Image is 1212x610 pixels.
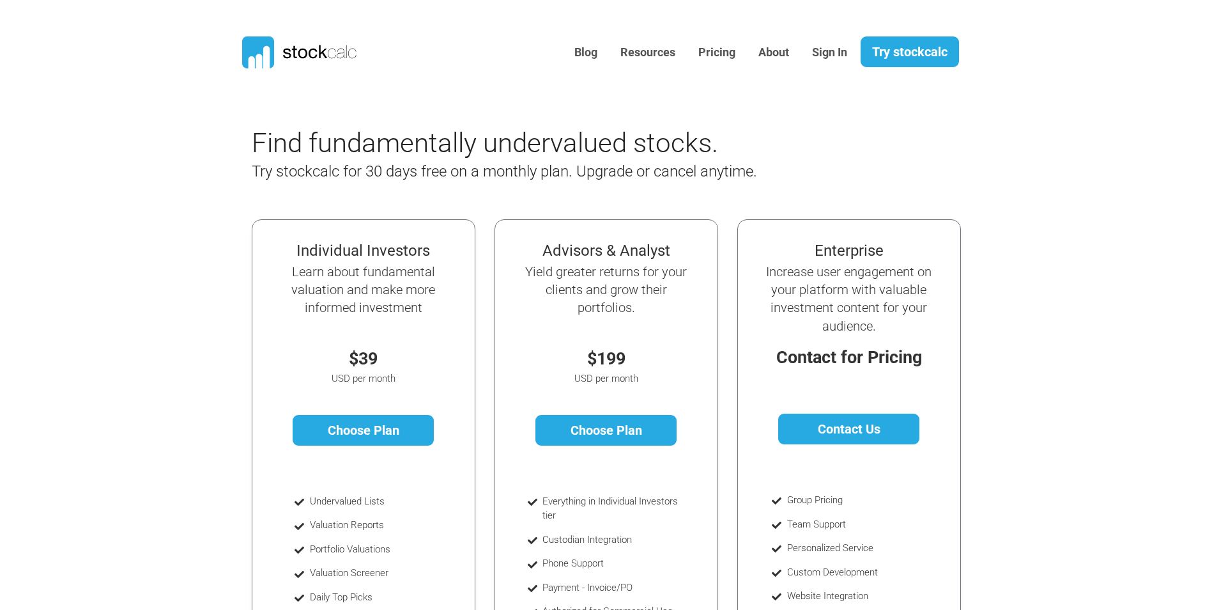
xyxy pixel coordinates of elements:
li: Valuation Screener [310,566,438,581]
p: Contact for Pricing [764,345,934,371]
li: Personalized Service [787,541,922,556]
a: Choose Plan [293,415,434,446]
h4: Individual Investors [279,242,449,260]
h2: Find fundamentally undervalued stocks. [252,127,840,159]
li: Group Pricing [787,493,922,508]
li: Undervalued Lists [310,494,438,509]
h4: Try stockcalc for 30 days free on a monthly plan. Upgrade or cancel anytime. [252,162,840,181]
p: $199 [521,346,691,372]
h4: Advisors & Analyst [521,242,691,260]
a: Sign In [802,37,857,68]
h5: Yield greater returns for your clients and grow their portfolios. [521,263,691,317]
li: Portfolio Valuations [310,542,438,557]
h4: Enterprise [764,242,934,260]
a: Contact Us [778,414,919,444]
li: Phone Support [542,556,680,571]
a: Blog [565,37,607,68]
a: Try stockcalc [861,36,959,67]
a: Choose Plan [535,415,677,446]
li: Team Support [787,517,922,532]
a: Pricing [689,37,745,68]
li: Custodian Integration [542,533,680,547]
li: Everything in Individual Investors tier [542,494,680,523]
a: About [749,37,799,68]
p: USD per month [279,371,449,386]
a: Resources [611,37,685,68]
li: Website Integration [787,589,922,604]
h5: Learn about fundamental valuation and make more informed investment [279,263,449,317]
li: Payment - Invoice/PO [542,581,680,595]
p: USD per month [521,371,691,386]
p: $39 [279,346,449,372]
li: Custom Development [787,565,922,580]
h5: Increase user engagement on your platform with valuable investment content for your audience. [764,263,934,335]
li: Daily Top Picks [310,590,438,605]
li: Valuation Reports [310,518,438,533]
